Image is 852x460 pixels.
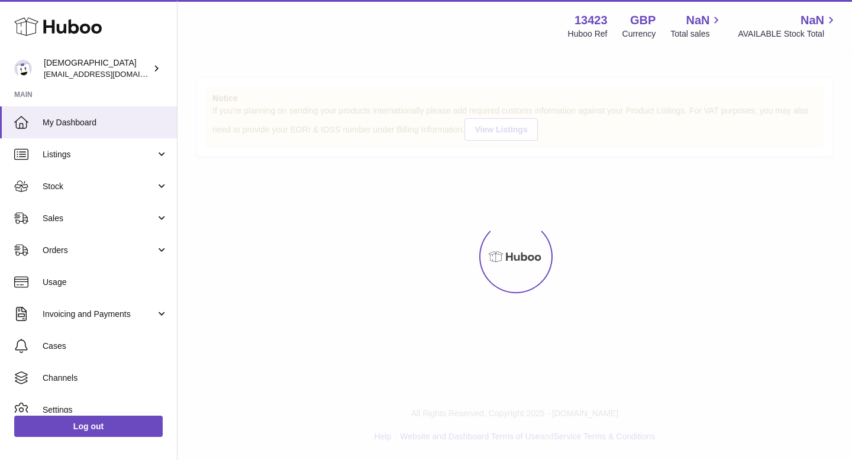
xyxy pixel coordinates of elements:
span: NaN [801,12,824,28]
strong: 13423 [575,12,608,28]
a: Log out [14,416,163,437]
a: NaN Total sales [670,12,723,40]
span: NaN [686,12,709,28]
span: Listings [43,149,156,160]
div: [DEMOGRAPHIC_DATA] [44,57,150,80]
a: NaN AVAILABLE Stock Total [738,12,838,40]
span: Total sales [670,28,723,40]
span: Orders [43,245,156,256]
img: olgazyuz@outlook.com [14,60,32,77]
strong: GBP [630,12,656,28]
span: [EMAIL_ADDRESS][DOMAIN_NAME] [44,69,174,79]
span: My Dashboard [43,117,168,128]
span: Cases [43,341,168,352]
div: Currency [622,28,656,40]
span: AVAILABLE Stock Total [738,28,838,40]
span: Settings [43,404,168,416]
span: Stock [43,181,156,192]
span: Sales [43,213,156,224]
span: Invoicing and Payments [43,309,156,320]
span: Channels [43,372,168,384]
div: Huboo Ref [568,28,608,40]
span: Usage [43,277,168,288]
